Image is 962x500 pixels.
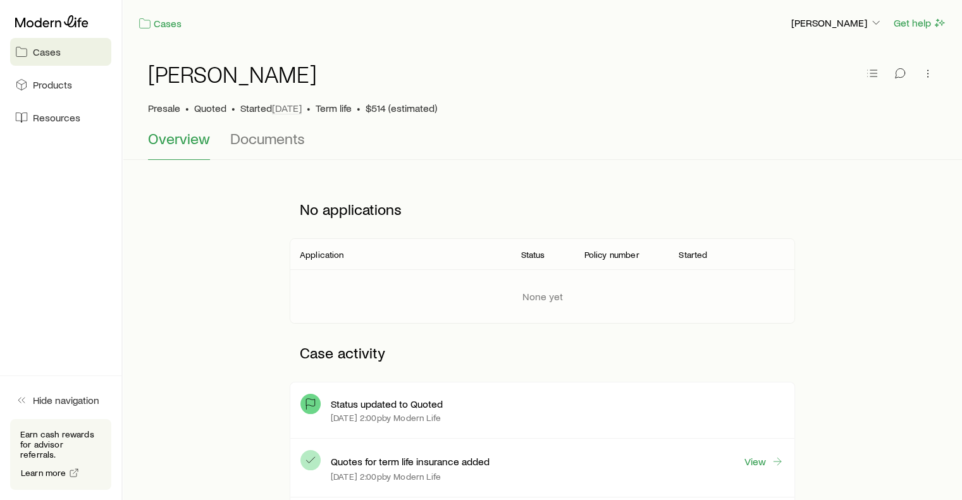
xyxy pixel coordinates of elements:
span: • [231,102,235,114]
span: • [307,102,311,114]
p: Status updated to Quoted [331,398,443,410]
span: • [185,102,189,114]
span: Quoted [194,102,226,114]
span: [DATE] [272,102,302,114]
p: Policy number [584,250,639,260]
p: Case activity [290,334,795,372]
p: Application [300,250,344,260]
button: Get help [893,16,947,30]
a: Cases [10,38,111,66]
p: Earn cash rewards for advisor referrals. [20,429,101,460]
span: Documents [230,130,305,147]
button: Hide navigation [10,386,111,414]
a: Resources [10,104,111,131]
p: Quotes for term life insurance added [331,455,490,468]
h1: [PERSON_NAME] [148,61,317,87]
p: Presale [148,102,180,114]
span: Cases [33,46,61,58]
a: View [744,454,784,468]
span: Term life [316,102,352,114]
span: Products [33,78,72,91]
p: [PERSON_NAME] [791,16,882,29]
span: Hide navigation [33,394,99,406]
span: Overview [148,130,210,147]
p: Started [240,102,302,114]
span: Learn more [21,468,66,477]
button: [PERSON_NAME] [791,16,883,31]
span: Resources [33,111,80,124]
div: Case details tabs [148,130,937,160]
span: $514 (estimated) [366,102,437,114]
p: None yet [522,290,563,303]
span: • [357,102,361,114]
p: Started [679,250,707,260]
div: Earn cash rewards for advisor referrals.Learn more [10,419,111,490]
p: No applications [290,190,795,228]
p: [DATE] 2:00p by Modern Life [331,413,441,423]
p: Status [521,250,545,260]
a: Cases [138,16,182,31]
p: [DATE] 2:00p by Modern Life [331,472,441,482]
a: Products [10,71,111,99]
